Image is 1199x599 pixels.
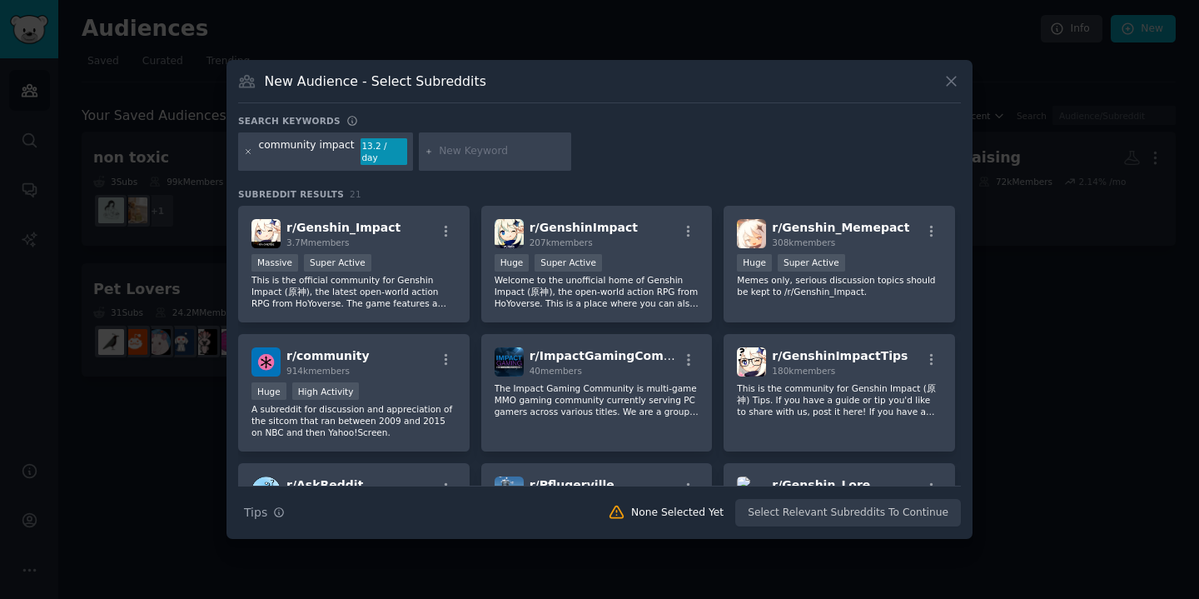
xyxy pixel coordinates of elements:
[737,347,766,377] img: GenshinImpactTips
[778,254,845,272] div: Super Active
[361,138,407,165] div: 13.2 / day
[495,347,524,377] img: ImpactGamingCommunity
[772,349,908,362] span: r/ GenshinImpactTips
[251,219,281,248] img: Genshin_Impact
[286,349,370,362] span: r/ community
[238,188,344,200] span: Subreddit Results
[439,144,565,159] input: New Keyword
[350,189,361,199] span: 21
[535,254,602,272] div: Super Active
[286,478,363,492] span: r/ AskReddit
[737,382,942,417] p: This is the community for Genshin Impact (原神) Tips. If you have a guide or tip you'd like to shar...
[772,237,835,247] span: 308k members
[631,506,724,521] div: None Selected Yet
[530,478,614,492] span: r/ Pflugerville
[772,221,909,234] span: r/ Genshin_Memepact
[286,221,400,234] span: r/ Genshin_Impact
[495,477,524,506] img: Pflugerville
[530,237,593,247] span: 207k members
[530,349,709,362] span: r/ ImpactGamingCommunity
[259,138,355,165] div: community impact
[292,382,360,400] div: High Activity
[530,221,638,234] span: r/ GenshinImpact
[238,115,341,127] h3: Search keywords
[772,478,870,492] span: r/ Genshin_Lore
[737,477,766,506] img: Genshin_Lore
[737,274,942,297] p: Memes only, serious discussion topics should be kept to /r/Genshin_Impact.
[304,254,371,272] div: Super Active
[251,254,298,272] div: Massive
[737,254,772,272] div: Huge
[495,274,699,309] p: Welcome to the unofficial home of Genshin Impact (原神), the open-world action RPG from HoYoverse. ...
[244,504,267,522] span: Tips
[495,382,699,417] p: The Impact Gaming Community is multi-game MMO gaming community currently serving PC gamers across...
[286,366,350,376] span: 914k members
[251,403,456,438] p: A subreddit for discussion and appreciation of the sitcom that ran between 2009 and 2015 on NBC a...
[238,498,291,527] button: Tips
[530,366,582,376] span: 40 members
[737,219,766,248] img: Genshin_Memepact
[251,274,456,309] p: This is the official community for Genshin Impact (原神), the latest open-world action RPG from HoY...
[251,477,281,506] img: AskReddit
[772,366,835,376] span: 180k members
[495,219,524,248] img: GenshinImpact
[286,237,350,247] span: 3.7M members
[265,72,486,90] h3: New Audience - Select Subreddits
[251,382,286,400] div: Huge
[495,254,530,272] div: Huge
[251,347,281,377] img: community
